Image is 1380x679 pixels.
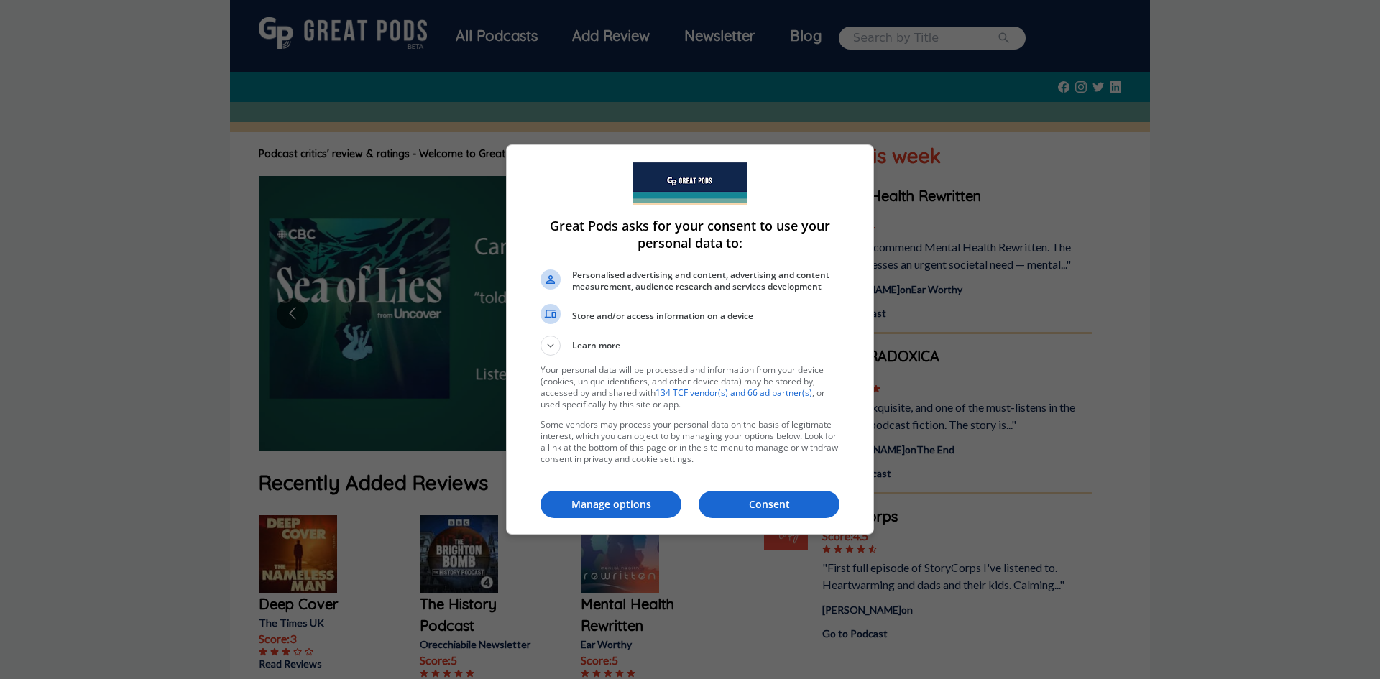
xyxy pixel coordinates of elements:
[572,269,839,292] span: Personalised advertising and content, advertising and content measurement, audience research and ...
[655,387,812,399] a: 134 TCF vendor(s) and 66 ad partner(s)
[699,497,839,512] p: Consent
[540,497,681,512] p: Manage options
[572,339,620,356] span: Learn more
[540,336,839,356] button: Learn more
[540,419,839,465] p: Some vendors may process your personal data on the basis of legitimate interest, which you can ob...
[572,310,839,322] span: Store and/or access information on a device
[699,491,839,518] button: Consent
[540,217,839,251] h1: Great Pods asks for your consent to use your personal data to:
[633,162,747,205] img: Welcome to Great Pods
[540,364,839,410] p: Your personal data will be processed and information from your device (cookies, unique identifier...
[540,491,681,518] button: Manage options
[506,144,874,535] div: Great Pods asks for your consent to use your personal data to:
